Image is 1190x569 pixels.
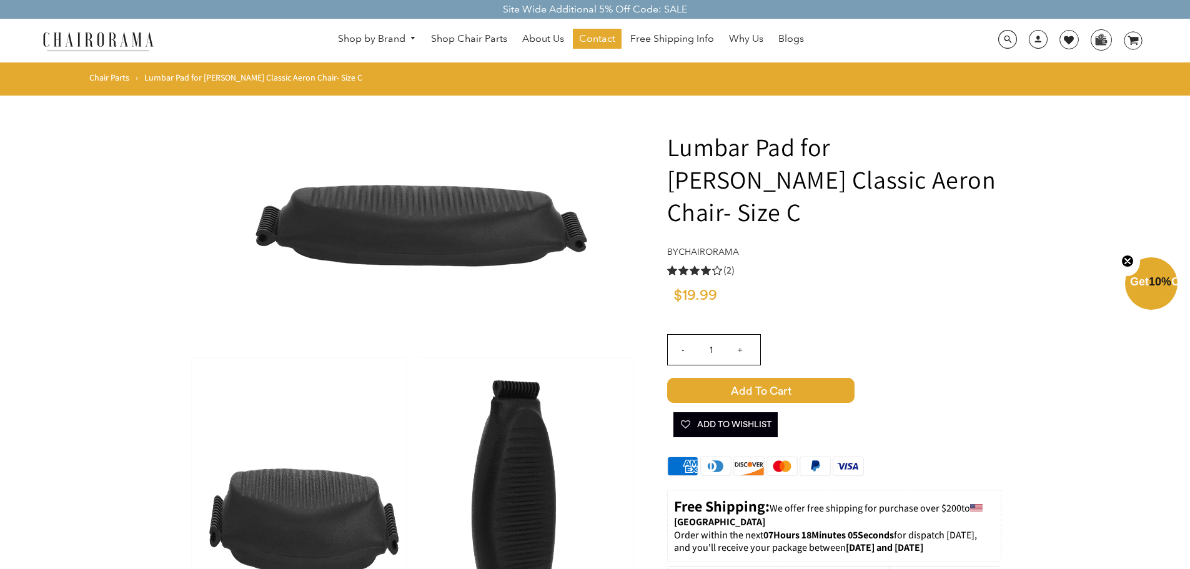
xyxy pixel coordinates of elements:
button: Add To Wishlist [673,412,778,437]
nav: breadcrumbs [89,72,367,89]
span: (2) [723,264,735,277]
span: 07Hours 18Minutes 05Seconds [763,528,894,542]
span: Shop Chair Parts [431,32,507,46]
a: Why Us [723,29,770,49]
div: Get10%OffClose teaser [1125,259,1178,311]
h1: Lumbar Pad for [PERSON_NAME] Classic Aeron Chair- Size C [667,131,1001,228]
p: to [674,497,994,529]
span: Add to Cart [667,378,855,403]
input: - [668,335,698,365]
strong: Free Shipping: [674,496,770,516]
h4: by [667,247,1001,257]
a: Contact [573,29,622,49]
img: WhatsApp_Image_2024-07-12_at_16.23.01.webp [1091,30,1111,49]
p: Order within the next for dispatch [DATE], and you'll receive your package between [674,529,994,555]
a: Blogs [772,29,810,49]
span: Add To Wishlist [680,412,771,437]
img: Lumbar Pad for Herman Miller Classic Aeron Chair- Size C - chairorama [225,99,600,349]
a: Lumbar Pad for Herman Miller Classic Aeron Chair- Size C - chairorama [225,217,600,230]
span: Blogs [778,32,804,46]
span: Get Off [1130,275,1188,288]
input: + [725,335,755,365]
span: 10% [1149,275,1171,288]
button: Add to Cart [667,378,1001,403]
span: $19.99 [673,288,717,303]
span: Free Shipping Info [630,32,714,46]
a: chairorama [678,246,739,257]
a: Chair Parts [89,72,129,83]
strong: [DATE] and [DATE] [846,541,923,554]
span: Why Us [729,32,763,46]
span: About Us [522,32,564,46]
a: Shop Chair Parts [425,29,513,49]
a: About Us [516,29,570,49]
nav: DesktopNavigation [214,29,928,52]
a: 4.0 rating (2 votes) [667,264,1001,277]
span: We offer free shipping for purchase over $200 [770,502,961,515]
strong: [GEOGRAPHIC_DATA] [674,515,765,528]
button: Close teaser [1115,247,1140,276]
span: Lumbar Pad for [PERSON_NAME] Classic Aeron Chair- Size C [144,72,362,83]
a: Free Shipping Info [624,29,720,49]
a: Shop by Brand [332,29,423,49]
img: chairorama [36,30,161,52]
span: Contact [579,32,615,46]
span: › [136,72,138,83]
iframe: Tidio Chat [1019,488,1184,547]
